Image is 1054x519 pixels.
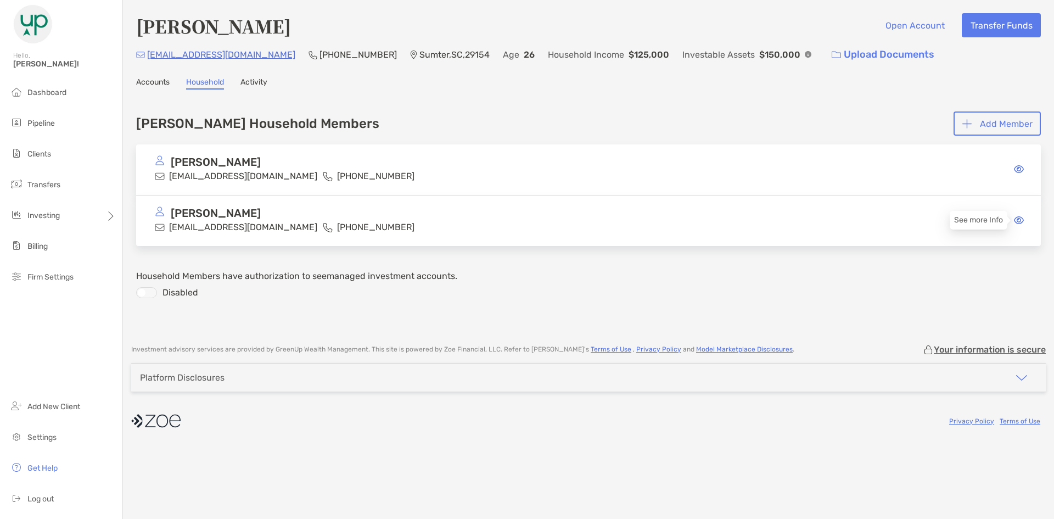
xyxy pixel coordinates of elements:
img: Zoe Logo [13,4,53,44]
img: transfers icon [10,177,23,191]
h4: [PERSON_NAME] [136,13,291,38]
p: [PHONE_NUMBER] [319,48,397,62]
p: [PERSON_NAME] [171,207,261,220]
p: [EMAIL_ADDRESS][DOMAIN_NAME] [147,48,295,62]
p: Sumter , SC , 29154 [419,48,490,62]
img: email icon [155,171,165,181]
h4: [PERSON_NAME] Household Members [136,116,379,131]
button: Transfer Funds [962,13,1041,37]
span: Log out [27,494,54,504]
button: Add Member [954,111,1041,136]
img: avatar icon [155,155,165,165]
img: dashboard icon [10,85,23,98]
img: Phone Icon [309,51,317,59]
span: Pipeline [27,119,55,128]
p: $125,000 [629,48,669,62]
img: icon arrow [1015,371,1028,384]
p: [PHONE_NUMBER] [337,169,414,183]
p: Age [503,48,519,62]
img: company logo [131,409,181,433]
img: pipeline icon [10,116,23,129]
img: phone icon [323,171,333,181]
div: See more Info [950,211,1007,230]
img: phone icon [323,222,333,232]
img: button icon [832,51,841,59]
p: Your information is secure [934,344,1046,355]
img: Email Icon [136,52,145,58]
a: Model Marketplace Disclosures [696,345,793,353]
div: Platform Disclosures [140,372,225,383]
a: Privacy Policy [949,417,994,425]
p: Investable Assets [682,48,755,62]
span: Transfers [27,180,60,189]
p: [EMAIL_ADDRESS][DOMAIN_NAME] [169,220,317,234]
img: add_new_client icon [10,399,23,412]
img: investing icon [10,208,23,221]
span: Billing [27,242,48,251]
span: Get Help [27,464,58,473]
p: Investment advisory services are provided by GreenUp Wealth Management . This site is powered by ... [131,345,794,354]
a: Accounts [136,77,170,90]
a: Household [186,77,224,90]
img: billing icon [10,239,23,252]
a: Privacy Policy [636,345,681,353]
p: $150,000 [759,48,800,62]
span: Investing [27,211,60,220]
span: Dashboard [27,88,66,97]
img: button icon [962,119,972,129]
span: [PERSON_NAME]! [13,59,116,69]
p: [EMAIL_ADDRESS][DOMAIN_NAME] [169,169,317,183]
span: Add New Client [27,402,80,411]
a: Terms of Use [1000,417,1040,425]
img: avatar icon [155,207,165,216]
img: firm-settings icon [10,270,23,283]
button: Open Account [877,13,953,37]
span: Settings [27,433,57,442]
span: Clients [27,149,51,159]
p: Household Income [548,48,624,62]
img: get-help icon [10,461,23,474]
img: Info Icon [805,51,811,58]
a: Terms of Use [591,345,631,353]
img: clients icon [10,147,23,160]
a: Activity [240,77,267,90]
img: settings icon [10,430,23,443]
p: [PHONE_NUMBER] [337,220,414,234]
span: Disabled [157,287,198,298]
a: Upload Documents [825,43,941,66]
img: Location Icon [410,51,417,59]
p: 26 [524,48,535,62]
img: email icon [155,222,165,232]
img: logout icon [10,492,23,505]
span: Firm Settings [27,272,74,282]
p: Household Members have authorization to see managed investment accounts. [136,269,1041,283]
p: [PERSON_NAME] [171,155,261,169]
